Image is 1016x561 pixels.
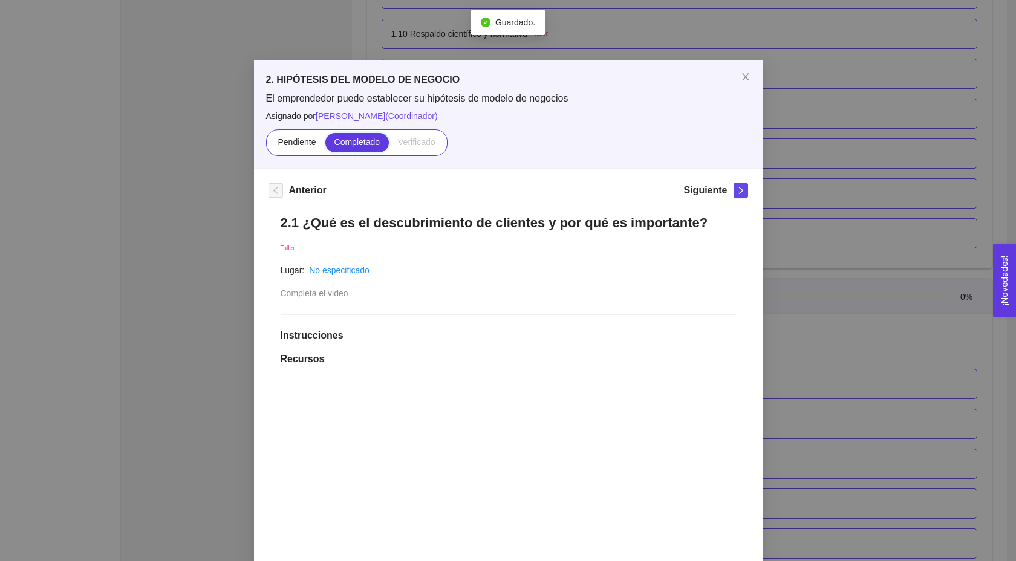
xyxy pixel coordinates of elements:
span: Pendiente [278,137,316,147]
h1: 2.1 ¿Qué es el descubrimiento de clientes y por qué es importante? [281,215,736,231]
span: Asignado por [266,109,751,123]
span: close [741,72,751,82]
span: right [734,186,747,195]
span: El emprendedor puede establecer su hipótesis de modelo de negocios [266,92,751,105]
h5: 2. HIPÓTESIS DEL MODELO DE NEGOCIO [266,73,751,87]
span: check-circle [481,18,490,27]
h1: Recursos [281,353,736,365]
span: Completado [334,137,380,147]
button: left [269,183,283,198]
span: Verificado [398,137,435,147]
h5: Siguiente [683,183,727,198]
span: Completa el video [281,288,348,298]
span: Guardado. [495,18,535,27]
article: Lugar: [281,264,305,277]
button: Close [729,60,763,94]
h1: Instrucciones [281,329,736,342]
span: Taller [281,245,295,251]
button: Open Feedback Widget [993,244,1016,317]
span: [PERSON_NAME] ( Coordinador ) [316,111,438,121]
button: right [734,183,748,198]
a: No especificado [309,265,370,275]
h5: Anterior [289,183,327,198]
